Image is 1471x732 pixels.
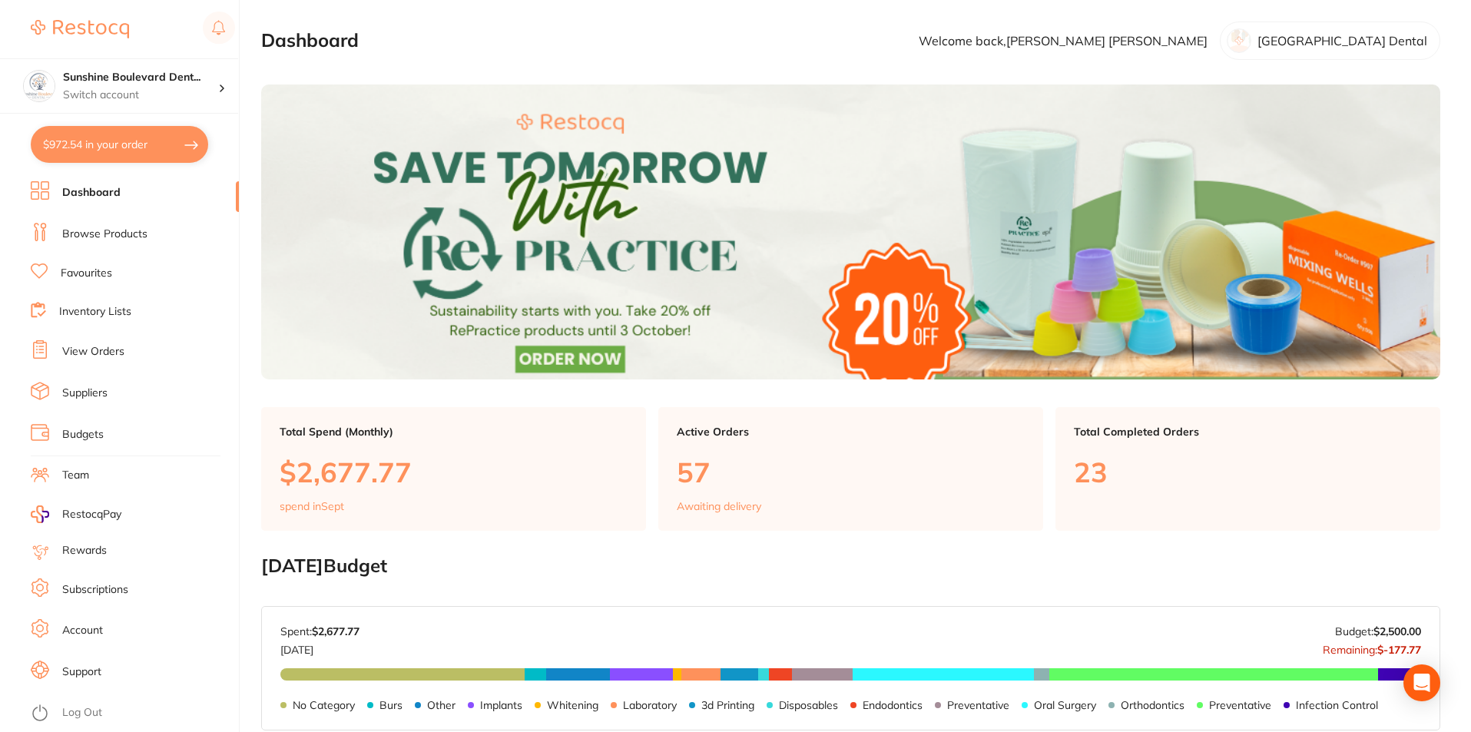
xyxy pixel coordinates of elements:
strong: $2,500.00 [1373,624,1421,638]
h2: Dashboard [261,30,359,51]
p: Budget: [1335,625,1421,638]
p: Total Completed Orders [1074,426,1422,438]
a: RestocqPay [31,505,121,523]
p: 3d Printing [701,699,754,711]
img: Sunshine Boulevard Dental [24,71,55,101]
a: Dashboard [62,185,121,200]
a: Rewards [62,543,107,558]
p: Active Orders [677,426,1025,438]
strong: $2,677.77 [312,624,359,638]
button: Log Out [31,701,234,726]
a: Total Spend (Monthly)$2,677.77spend inSept [261,407,646,532]
a: View Orders [62,344,124,359]
p: [DATE] [280,638,359,656]
a: Team [62,468,89,483]
a: Active Orders57Awaiting delivery [658,407,1043,532]
p: Implants [480,699,522,711]
div: Open Intercom Messenger [1403,664,1440,701]
a: Subscriptions [62,582,128,598]
p: Laboratory [623,699,677,711]
img: Dashboard [261,84,1440,379]
a: Browse Products [62,227,147,242]
p: Awaiting delivery [677,500,761,512]
h4: Sunshine Boulevard Dental [63,70,218,85]
p: Remaining: [1323,638,1421,656]
p: Whitening [547,699,598,711]
p: $2,677.77 [280,456,628,488]
p: Spent: [280,625,359,638]
span: RestocqPay [62,507,121,522]
a: Log Out [62,705,102,720]
p: Total Spend (Monthly) [280,426,628,438]
p: Other [427,699,456,711]
a: Favourites [61,266,112,281]
p: 23 [1074,456,1422,488]
a: Budgets [62,427,104,442]
a: Account [62,623,103,638]
p: 57 [677,456,1025,488]
a: Total Completed Orders23 [1055,407,1440,532]
a: Suppliers [62,386,108,401]
p: Oral Surgery [1034,699,1096,711]
img: Restocq Logo [31,20,129,38]
a: Restocq Logo [31,12,129,47]
a: Support [62,664,101,680]
p: Preventative [1209,699,1271,711]
p: Preventative [947,699,1009,711]
p: Welcome back, [PERSON_NAME] [PERSON_NAME] [919,34,1208,48]
p: Disposables [779,699,838,711]
p: Orthodontics [1121,699,1184,711]
p: Burs [379,699,403,711]
p: spend in Sept [280,500,344,512]
h2: [DATE] Budget [261,555,1440,577]
p: Infection Control [1296,699,1378,711]
button: $972.54 in your order [31,126,208,163]
strong: $-177.77 [1377,643,1421,657]
p: No Category [293,699,355,711]
p: Switch account [63,88,218,103]
p: [GEOGRAPHIC_DATA] Dental [1257,34,1427,48]
a: Inventory Lists [59,304,131,320]
p: Endodontics [863,699,923,711]
img: RestocqPay [31,505,49,523]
